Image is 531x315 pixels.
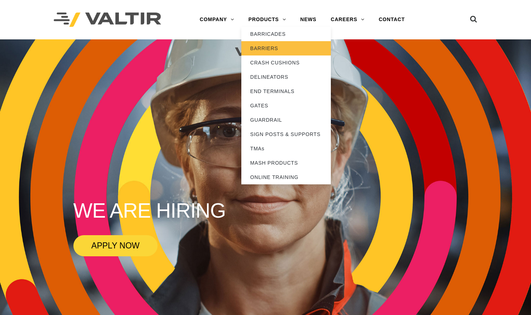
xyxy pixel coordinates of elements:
a: SIGN POSTS & SUPPORTS [241,127,331,141]
a: BARRIERS [241,41,331,55]
rs-layer: WE ARE HIRING [73,199,226,222]
img: Valtir [54,13,161,27]
a: TMAs [241,141,331,156]
a: GUARDRAIL [241,113,331,127]
a: GATES [241,98,331,113]
a: APPLY NOW [73,235,158,256]
a: CONTACT [372,13,412,27]
a: NEWS [293,13,324,27]
a: COMPANY [193,13,241,27]
a: CRASH CUSHIONS [241,55,331,70]
a: DELINEATORS [241,70,331,84]
a: PRODUCTS [241,13,293,27]
a: MASH PRODUCTS [241,156,331,170]
a: END TERMINALS [241,84,331,98]
a: ONLINE TRAINING [241,170,331,184]
a: BARRICADES [241,27,331,41]
a: CAREERS [324,13,372,27]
